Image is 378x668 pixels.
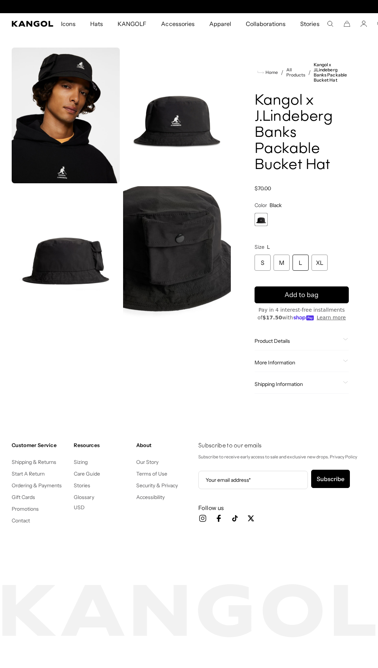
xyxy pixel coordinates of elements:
[264,70,278,75] span: Home
[110,13,154,34] a: KANGOLF
[286,67,305,78] a: All Products
[12,517,30,524] a: Contact
[293,255,309,271] div: L
[270,202,282,209] span: Black
[12,459,57,465] a: Shipping & Returns
[123,186,231,322] img: color-black
[238,13,293,34] a: Collaborations
[136,459,159,465] a: Our Story
[202,13,238,34] a: Apparel
[114,4,264,10] div: 1 of 2
[327,20,333,27] summary: Search here
[255,244,264,250] span: Size
[12,442,68,449] h4: Customer Service
[255,202,267,209] span: Color
[12,506,39,512] a: Promotions
[114,4,264,10] div: Announcement
[12,186,120,322] img: color-black
[305,68,311,77] li: /
[118,13,146,34] span: KANGOLF
[267,244,270,250] span: L
[12,48,120,183] img: color-black
[136,442,192,449] h4: About
[12,21,54,27] a: Kangol
[255,381,340,387] span: Shipping Information
[136,494,165,500] a: Accessibility
[12,482,62,489] a: Ordering & Payments
[312,255,328,271] div: XL
[255,213,268,226] label: Black
[274,255,290,271] div: M
[198,453,366,461] p: Subscribe to receive early access to sale and exclusive new drops. Privacy Policy
[246,13,286,34] span: Collaborations
[74,482,90,489] a: Stories
[198,442,366,450] h4: Subscribe to our emails
[198,504,366,512] h3: Follow us
[278,68,283,77] li: /
[314,62,349,83] a: Kangol x J.Lindeberg Banks Packable Bucket Hat
[255,185,271,192] span: $70.00
[344,20,350,27] button: Cart
[255,338,340,344] span: Product Details
[90,13,103,34] span: Hats
[54,13,83,34] a: Icons
[123,48,231,183] img: color-black
[61,13,76,34] span: Icons
[255,359,340,366] span: More Information
[311,470,350,488] button: Subscribe
[114,4,264,10] slideshow-component: Announcement bar
[209,13,231,34] span: Apparel
[12,494,35,500] a: Gift Cards
[74,494,94,500] a: Glossary
[12,470,45,477] a: Start A Return
[300,13,319,34] span: Stories
[293,13,327,34] a: Stories
[154,13,202,34] a: Accessories
[255,62,349,83] nav: breadcrumbs
[74,442,130,449] h4: Resources
[360,20,367,27] a: Account
[255,286,349,303] button: Add to bag
[285,290,318,300] span: Add to bag
[74,459,88,465] a: Sizing
[136,482,178,489] a: Security & Privacy
[12,48,231,322] product-gallery: Gallery Viewer
[257,69,278,76] a: Home
[255,255,271,271] div: S
[74,470,100,477] a: Care Guide
[83,13,110,34] a: Hats
[136,470,167,477] a: Terms of Use
[255,213,268,226] div: 1 of 1
[255,93,349,173] h1: Kangol x J.Lindeberg Banks Packable Bucket Hat
[161,13,194,34] span: Accessories
[74,504,85,511] button: USD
